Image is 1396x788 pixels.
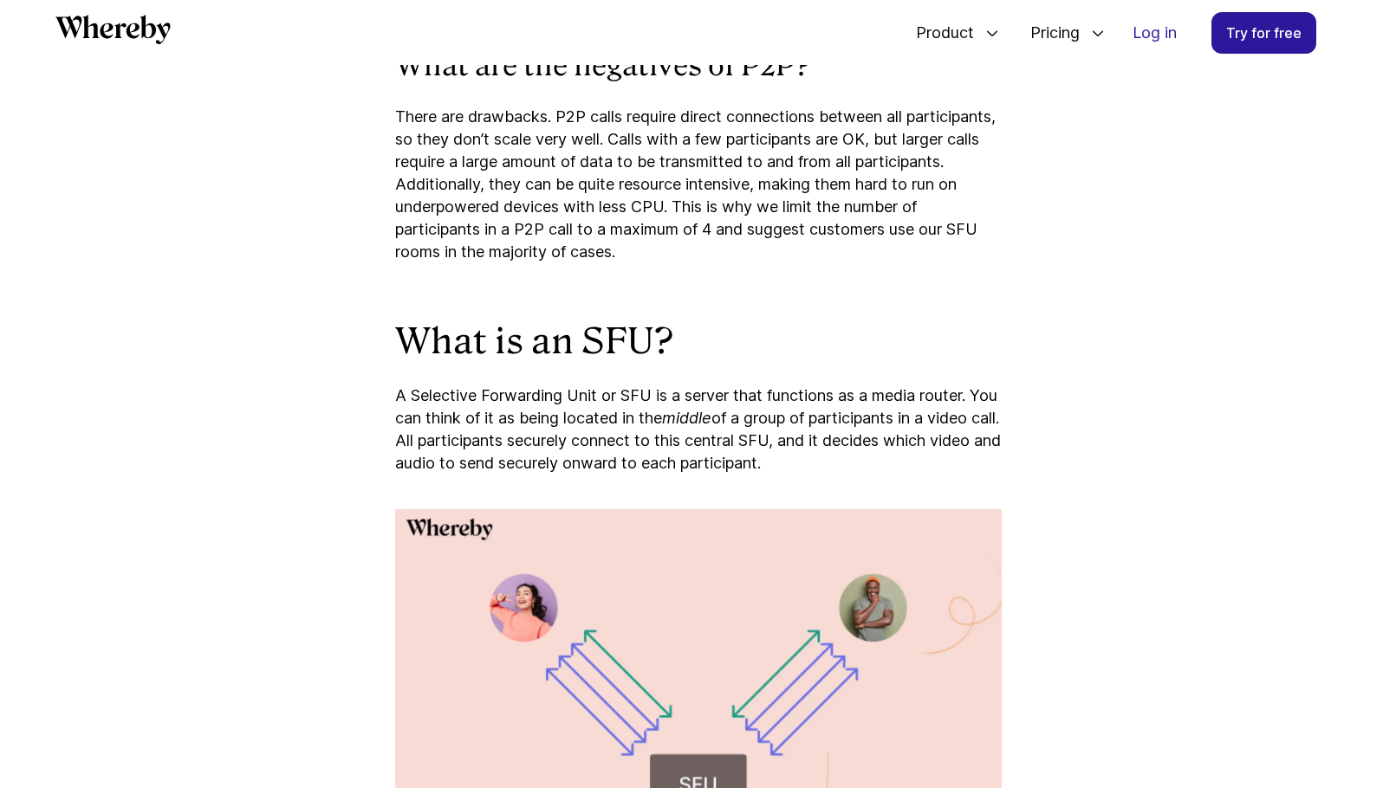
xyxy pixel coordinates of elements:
h2: What is an SFU? [395,319,1002,364]
svg: Whereby [55,15,171,44]
a: Try for free [1211,12,1316,54]
p: A Selective Forwarding Unit or SFU is a server that functions as a media router. You can think of... [395,384,1002,475]
span: Pricing [1013,4,1084,61]
h3: What are the negatives of P2P? [395,48,1002,85]
p: There are drawbacks. P2P calls require direct connections between all participants, so they don’t... [395,106,1002,263]
a: Log in [1119,13,1191,53]
i: middle [662,409,711,427]
a: Whereby [55,15,171,50]
span: Product [899,4,978,61]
